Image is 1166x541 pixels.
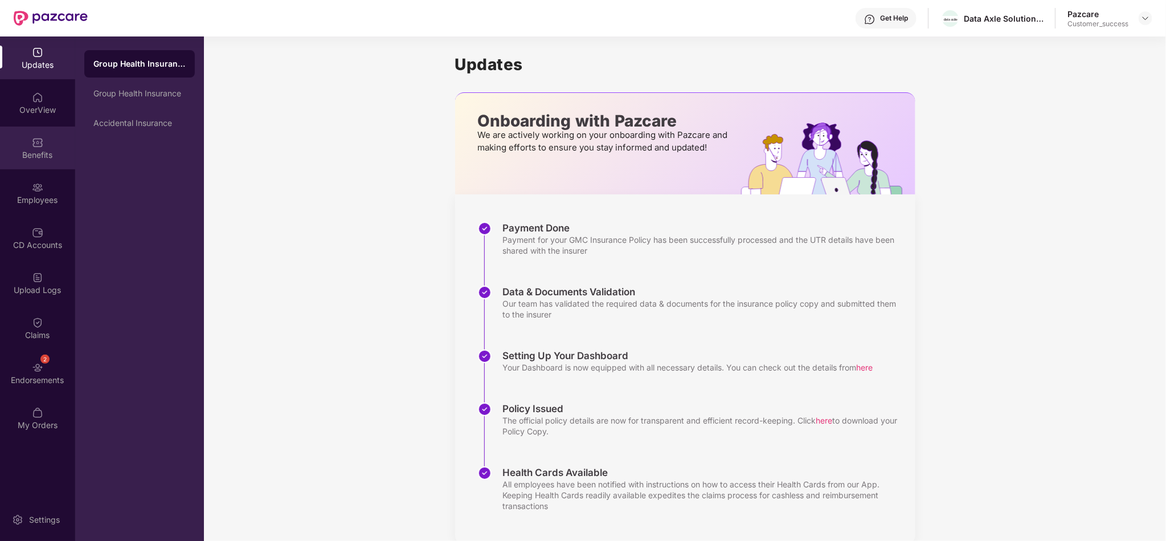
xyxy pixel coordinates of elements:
[32,92,43,103] img: svg+xml;base64,PHN2ZyBpZD0iSG9tZSIgeG1sbnM9Imh0dHA6Ly93d3cudzMub3JnLzIwMDAvc3ZnIiB3aWR0aD0iMjAiIG...
[32,182,43,193] img: svg+xml;base64,PHN2ZyBpZD0iRW1wbG95ZWVzIiB4bWxucz0iaHR0cDovL3d3dy53My5vcmcvMjAwMC9zdmciIHdpZHRoPS...
[40,355,50,364] div: 2
[503,286,904,298] div: Data & Documents Validation
[503,402,904,415] div: Policy Issued
[32,47,43,58] img: svg+xml;base64,PHN2ZyBpZD0iVXBkYXRlZCIgeG1sbnM9Imh0dHA6Ly93d3cudzMub3JnLzIwMDAvc3ZnIiB3aWR0aD0iMj...
[741,123,915,194] img: hrOnboarding
[12,514,23,526] img: svg+xml;base64,PHN2ZyBpZD0iU2V0dGluZy0yMHgyMCIgeG1sbnM9Imh0dHA6Ly93d3cudzMub3JnLzIwMDAvc3ZnIiB3aW...
[1141,14,1150,23] img: svg+xml;base64,PHN2ZyBpZD0iRHJvcGRvd24tMzJ4MzIiIHhtbG5zPSJodHRwOi8vd3d3LnczLm9yZy8yMDAwL3N2ZyIgd2...
[857,363,873,372] span: here
[816,416,833,425] span: here
[942,16,959,22] img: WhatsApp%20Image%202022-10-27%20at%2012.58.27.jpeg
[503,466,904,479] div: Health Cards Available
[864,14,875,25] img: svg+xml;base64,PHN2ZyBpZD0iSGVscC0zMngzMiIgeG1sbnM9Imh0dHA6Ly93d3cudzMub3JnLzIwMDAvc3ZnIiB3aWR0aD...
[478,222,492,235] img: svg+xml;base64,PHN2ZyBpZD0iU3RlcC1Eb25lLTMyeDMyIiB4bWxucz0iaHR0cDovL3d3dy53My5vcmcvMjAwMC9zdmciIH...
[503,234,904,256] div: Payment for your GMC Insurance Policy has been successfully processed and the UTR details have be...
[503,222,904,234] div: Payment Done
[32,317,43,328] img: svg+xml;base64,PHN2ZyBpZD0iQ2xhaW0iIHhtbG5zPSJodHRwOi8vd3d3LnczLm9yZy8yMDAwL3N2ZyIgd2lkdGg9IjIwIi...
[478,402,492,416] img: svg+xml;base64,PHN2ZyBpZD0iU3RlcC1Eb25lLTMyeDMyIiB4bWxucz0iaHR0cDovL3d3dy53My5vcmcvMjAwMC9zdmciIH...
[93,58,186,70] div: Group Health Insurance
[964,13,1044,24] div: Data Axle Solutions Private Limited
[455,55,915,74] h1: Updates
[32,272,43,283] img: svg+xml;base64,PHN2ZyBpZD0iVXBsb2FkX0xvZ3MiIGRhdGEtbmFtZT0iVXBsb2FkIExvZ3MiIHhtbG5zPSJodHRwOi8vd3...
[1067,9,1128,19] div: Pazcare
[478,349,492,363] img: svg+xml;base64,PHN2ZyBpZD0iU3RlcC1Eb25lLTMyeDMyIiB4bWxucz0iaHR0cDovL3d3dy53My5vcmcvMjAwMC9zdmciIH...
[1067,19,1128,29] div: Customer_success
[503,479,904,511] div: All employees have been notified with instructions on how to access their Health Cards from our A...
[503,349,873,362] div: Setting Up Your Dashboard
[503,415,904,437] div: The official policy details are now for transparent and efficient record-keeping. Click to downlo...
[32,227,43,238] img: svg+xml;base64,PHN2ZyBpZD0iQ0RfQWNjb3VudHMiIGRhdGEtbmFtZT0iQ0QgQWNjb3VudHMiIHhtbG5zPSJodHRwOi8vd3...
[32,362,43,373] img: svg+xml;base64,PHN2ZyBpZD0iRW5kb3JzZW1lbnRzIiB4bWxucz0iaHR0cDovL3d3dy53My5vcmcvMjAwMC9zdmciIHdpZH...
[32,407,43,418] img: svg+xml;base64,PHN2ZyBpZD0iTXlfT3JkZXJzIiBkYXRhLW5hbWU9Ik15IE9yZGVycyIgeG1sbnM9Imh0dHA6Ly93d3cudz...
[503,298,904,320] div: Our team has validated the required data & documents for the insurance policy copy and submitted ...
[93,89,186,98] div: Group Health Insurance
[32,137,43,148] img: svg+xml;base64,PHN2ZyBpZD0iQmVuZWZpdHMiIHhtbG5zPSJodHRwOi8vd3d3LnczLm9yZy8yMDAwL3N2ZyIgd2lkdGg9Ij...
[478,466,492,480] img: svg+xml;base64,PHN2ZyBpZD0iU3RlcC1Eb25lLTMyeDMyIiB4bWxucz0iaHR0cDovL3d3dy53My5vcmcvMjAwMC9zdmciIH...
[880,14,908,23] div: Get Help
[503,362,873,373] div: Your Dashboard is now equipped with all necessary details. You can check out the details from
[478,286,492,299] img: svg+xml;base64,PHN2ZyBpZD0iU3RlcC1Eb25lLTMyeDMyIiB4bWxucz0iaHR0cDovL3d3dy53My5vcmcvMjAwMC9zdmciIH...
[14,11,88,26] img: New Pazcare Logo
[478,116,731,126] p: Onboarding with Pazcare
[478,129,731,154] p: We are actively working on your onboarding with Pazcare and making efforts to ensure you stay inf...
[26,514,63,526] div: Settings
[93,119,186,128] div: Accidental Insurance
